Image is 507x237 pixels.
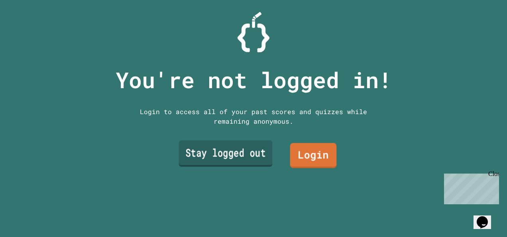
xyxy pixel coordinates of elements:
[3,3,55,51] div: Chat with us now!Close
[238,12,269,52] img: Logo.svg
[474,205,499,229] iframe: chat widget
[290,143,337,168] a: Login
[441,170,499,204] iframe: chat widget
[179,140,272,166] a: Stay logged out
[134,107,373,126] div: Login to access all of your past scores and quizzes while remaining anonymous.
[116,63,392,97] p: You're not logged in!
